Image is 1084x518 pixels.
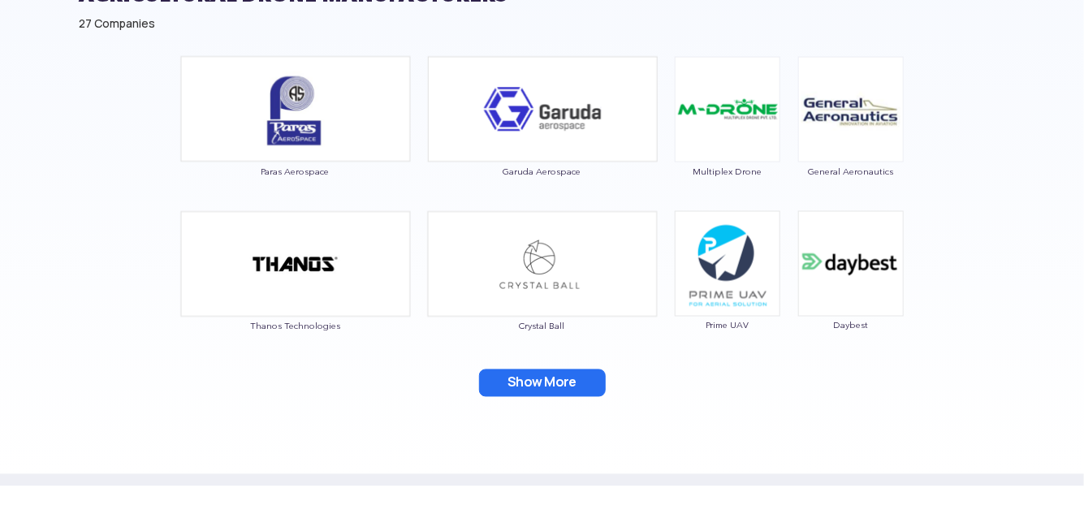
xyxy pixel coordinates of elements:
a: Paras Aerospace [180,101,411,176]
span: Garuda Aerospace [427,166,658,176]
a: Multiplex Drone [674,101,781,175]
div: 27 Companies [80,15,1005,32]
span: Thanos Technologies [180,322,411,331]
span: Daybest [797,321,905,330]
img: ic_crystalball_double.png [427,211,658,317]
span: Prime UAV [674,321,781,330]
img: ic_primeuav.png [675,211,780,317]
a: Prime UAV [674,256,781,330]
span: Multiplex Drone [674,166,781,176]
a: General Aeronautics [797,101,905,175]
a: Crystal Ball [427,256,658,331]
img: ic_paras_double.png [180,56,411,162]
span: General Aeronautics [797,166,905,176]
a: Daybest [797,256,905,330]
img: ic_multiplex.png [675,57,780,162]
img: ic_thanos_double.png [180,211,411,317]
span: Paras Aerospace [180,166,411,176]
button: Show More [479,369,606,397]
img: ic_general.png [798,57,904,162]
img: ic_daybest.png [798,211,904,317]
a: Thanos Technologies [180,256,411,331]
span: Crystal Ball [427,322,658,331]
a: Garuda Aerospace [427,101,658,176]
img: ic_garuda_eco.png [427,56,658,162]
